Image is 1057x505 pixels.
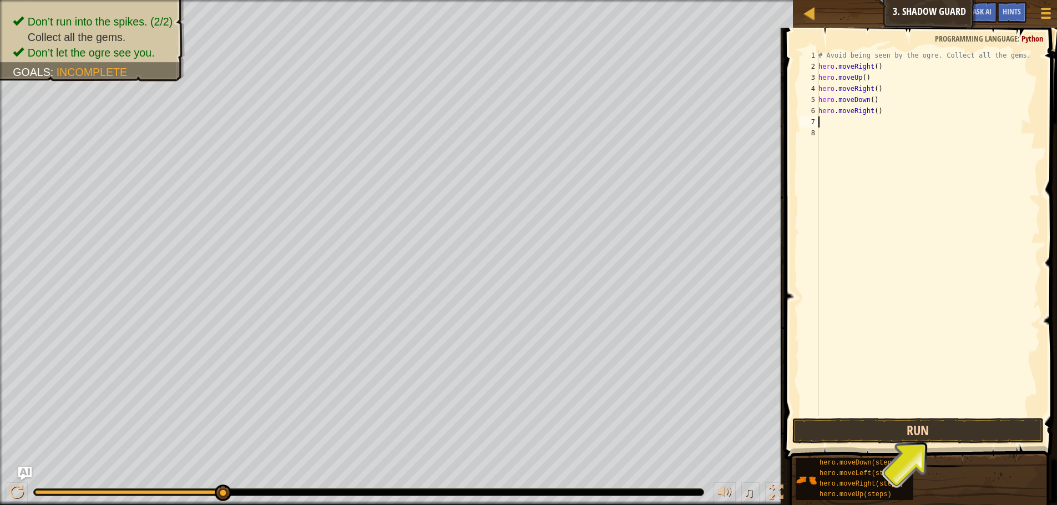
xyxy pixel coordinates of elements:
span: Ask AI [973,6,992,17]
span: Don’t let the ogre see you. [28,47,155,59]
button: Run [792,418,1044,443]
button: Ask AI [18,467,32,480]
span: ♫ [744,484,755,501]
span: hero.moveLeft(steps) [820,470,899,477]
li: Collect all the gems. [13,29,173,45]
img: portrait.png [796,470,817,491]
div: 8 [800,127,818,139]
span: Programming language [935,33,1018,44]
span: Incomplete [57,66,127,78]
button: ♫ [741,482,760,505]
li: Don’t let the ogre see you. [13,45,173,60]
span: hero.moveDown(steps) [820,459,899,467]
button: Adjust volume [714,482,736,505]
div: 2 [800,61,818,72]
div: 1 [800,50,818,61]
span: hero.moveRight(steps) [820,480,903,488]
div: 6 [800,105,818,116]
button: Toggle fullscreen [765,482,787,505]
span: Goals [13,66,50,78]
div: 4 [800,83,818,94]
button: Ask AI [967,2,997,23]
span: Hints [1003,6,1021,17]
span: Don’t run into the spikes. (2/2) [28,16,173,28]
div: 3 [800,72,818,83]
span: : [50,66,57,78]
span: Collect all the gems. [28,31,125,43]
div: 7 [800,116,818,127]
span: : [1018,33,1021,44]
div: 5 [800,94,818,105]
span: hero.moveUp(steps) [820,491,892,498]
span: Python [1021,33,1043,44]
button: Ctrl + P: Pause [6,482,28,505]
li: Don’t run into the spikes. [13,14,173,29]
